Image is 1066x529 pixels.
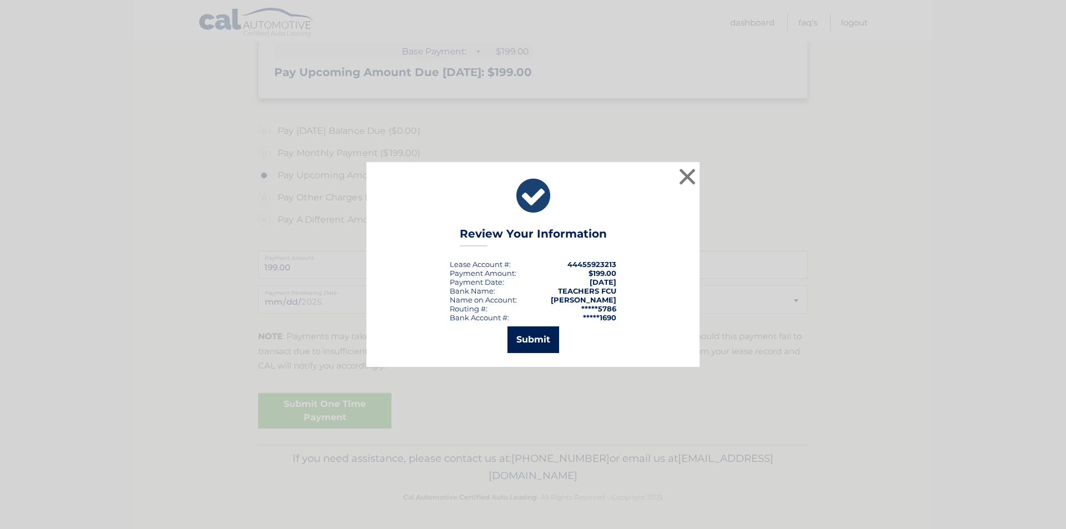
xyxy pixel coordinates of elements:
div: Lease Account #: [450,260,511,269]
strong: TEACHERS FCU [558,286,616,295]
button: Submit [507,326,559,353]
h3: Review Your Information [460,227,607,246]
span: Payment Date [450,278,502,286]
div: Bank Account #: [450,313,509,322]
span: [DATE] [590,278,616,286]
span: $199.00 [589,269,616,278]
strong: [PERSON_NAME] [551,295,616,304]
div: Payment Amount: [450,269,516,278]
div: Routing #: [450,304,487,313]
button: × [676,165,698,188]
div: : [450,278,504,286]
div: Name on Account: [450,295,517,304]
div: Bank Name: [450,286,495,295]
strong: 44455923213 [567,260,616,269]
